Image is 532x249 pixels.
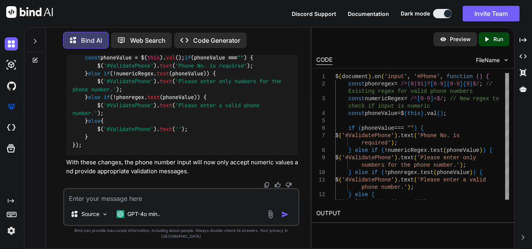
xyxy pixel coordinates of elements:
span: 'Please enter only [417,155,476,161]
span: if [104,70,110,77]
p: With these changes, the phone number input will now only accept numeric values and provide approp... [66,158,298,176]
span: else [355,147,368,153]
span: +$/ [433,96,443,102]
span: ) [473,169,476,176]
span: ) [420,110,423,117]
img: copy [264,182,270,188]
span: 'input' [384,73,407,80]
span: val [427,110,437,117]
img: Pick Models [102,211,108,218]
span: ( [443,147,446,153]
span: text [401,177,414,183]
div: 3 [316,95,325,103]
span: 0|91 [410,81,424,87]
span: ( [338,177,342,183]
span: ) [394,132,397,139]
div: 8 [316,147,325,154]
span: ( [381,169,384,176]
div: 11 [316,176,325,184]
span: ; [443,110,446,117]
img: darkChat [5,37,18,50]
span: [ [430,81,433,87]
span: text [160,125,172,132]
span: const [349,96,365,102]
div: 13 [316,199,325,206]
span: ) [479,147,483,153]
span: '' [417,199,424,205]
span: ) [424,81,427,87]
span: ( [381,73,384,80]
span: ! [384,147,388,153]
span: ( [407,81,410,87]
span: $/ [473,81,479,87]
span: . [398,177,401,183]
span: 0-9 [450,81,460,87]
div: 10 [316,169,325,176]
img: attachment [266,210,275,219]
span: '#ValidatePhone' [342,199,394,205]
span: phonregex [388,169,417,176]
span: ( [338,73,342,80]
div: 1 [316,73,325,80]
span: else [88,70,100,77]
span: phoneValue [447,147,479,153]
span: /^ [410,96,417,102]
span: document [342,73,368,80]
span: test [421,169,434,176]
span: ) [470,169,473,176]
span: { [421,125,424,131]
span: ) [368,73,371,80]
span: Dark mode [401,10,430,17]
span: '#Phone' [414,73,440,80]
span: phoneValue [361,125,394,131]
span: , [407,73,410,80]
img: settings [5,224,18,237]
span: test [430,147,444,153]
p: GPT-4o min.. [127,210,160,218]
span: on [375,73,381,80]
span: phone number.' [361,184,407,190]
span: test [157,70,169,77]
span: numericRegex [388,147,427,153]
span: // [486,81,493,87]
span: else [355,192,368,198]
span: '#ValidatePhone' [104,62,153,69]
span: function [447,73,473,80]
img: like [275,182,281,188]
span: '#ValidatePhone' [104,102,153,109]
span: === [394,125,404,131]
span: ( [358,125,361,131]
span: // New regex to [450,96,499,102]
span: ) [483,147,486,153]
span: ( [414,132,417,139]
span: = [404,96,407,102]
span: ) [394,199,397,205]
span: , [440,73,443,80]
span: numbers for the phone number.' [361,162,460,168]
span: /^ [401,81,407,87]
p: Code Generator [193,36,240,45]
span: numericRegex [365,96,404,102]
span: 'Please enter a valid phone number.' [72,102,262,117]
span: ; [427,199,430,205]
span: ; [394,140,397,146]
div: 9 [316,154,325,162]
p: Preview [450,35,471,43]
span: { [489,147,492,153]
span: . [424,110,427,117]
span: test [147,94,160,101]
img: preview [440,36,447,43]
span: } [349,147,352,153]
span: '#ValidatePhone' [104,125,153,132]
span: } [349,169,352,176]
span: $ [335,155,338,161]
span: phonregex [365,81,395,87]
span: ; [463,162,466,168]
span: ( [437,110,440,117]
span: 6-9 [433,81,443,87]
div: 7 [316,132,325,139]
span: required' [361,140,391,146]
span: [ [417,96,420,102]
span: ( [338,132,342,139]
span: ; [479,81,483,87]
